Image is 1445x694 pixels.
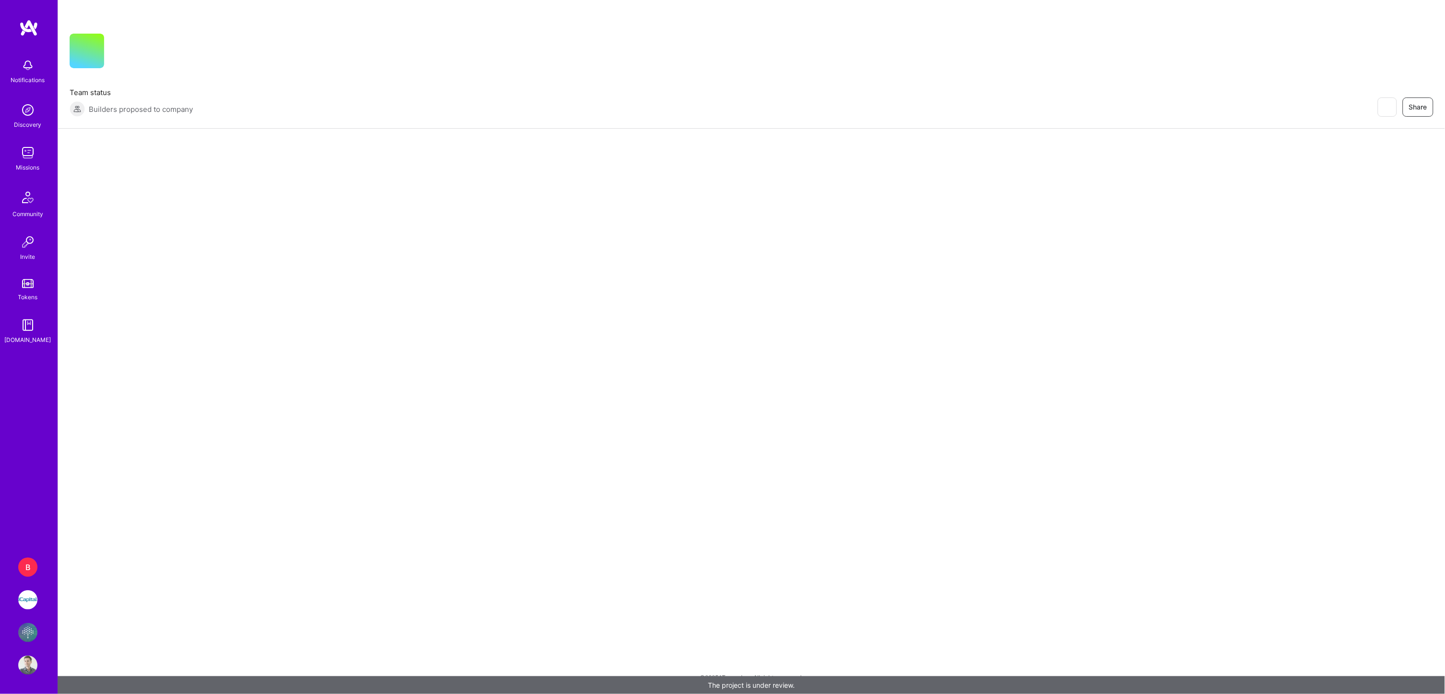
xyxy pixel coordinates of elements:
span: Team status [70,87,193,97]
div: Missions [16,162,40,172]
a: B [16,558,40,577]
img: Builders proposed to company [70,101,85,117]
button: Share [1403,97,1433,117]
span: Builders proposed to company [89,104,193,114]
div: Tokens [18,292,38,302]
img: Community [16,186,39,209]
img: teamwork [18,143,37,162]
img: discovery [18,100,37,120]
div: Community [12,209,43,219]
div: The project is under review. [58,676,1445,694]
img: bell [18,56,37,75]
img: guide book [18,316,37,335]
a: Flowcarbon: AI Memory Company [16,623,40,642]
i: icon EyeClosed [1383,103,1391,111]
div: [DOMAIN_NAME] [5,335,51,345]
img: Flowcarbon: AI Memory Company [18,623,37,642]
span: Share [1409,102,1427,112]
img: Invite [18,232,37,252]
div: Discovery [14,120,42,130]
div: Invite [21,252,36,262]
img: logo [19,19,38,37]
img: User Avatar [18,656,37,675]
img: iCapital: Build and maintain RESTful API [18,590,37,609]
i: icon CompanyGray [116,49,123,57]
img: tokens [22,279,34,288]
a: iCapital: Build and maintain RESTful API [16,590,40,609]
a: User Avatar [16,656,40,675]
div: B [18,558,37,577]
div: Notifications [11,75,45,85]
